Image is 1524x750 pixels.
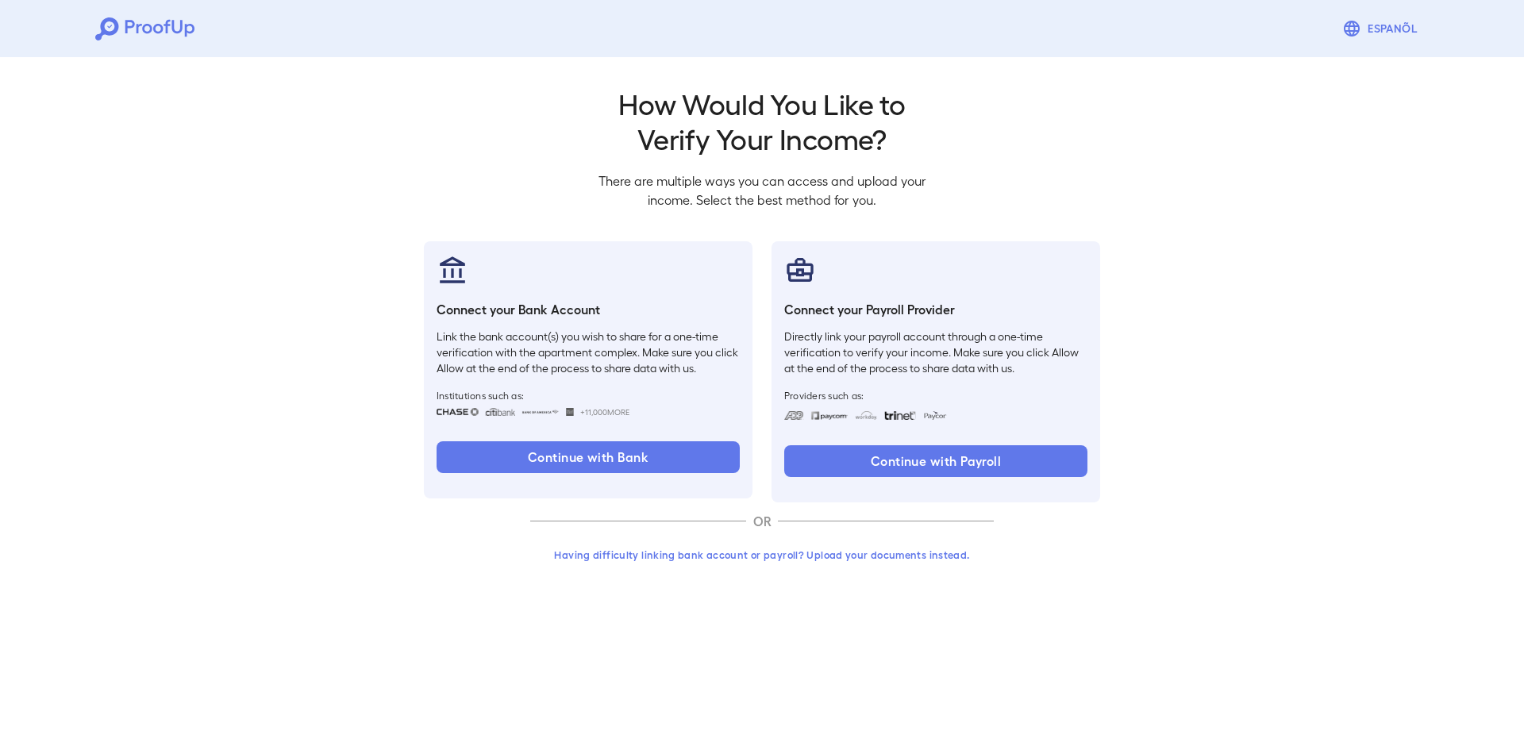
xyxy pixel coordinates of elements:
[437,329,740,376] p: Link the bank account(s) you wish to share for a one-time verification with the apartment complex...
[437,408,479,416] img: chase.svg
[521,408,560,416] img: bankOfAmerica.svg
[530,540,994,569] button: Having difficulty linking bank account or payroll? Upload your documents instead.
[437,441,740,473] button: Continue with Bank
[784,445,1087,477] button: Continue with Payroll
[566,408,575,416] img: wellsfargo.svg
[784,329,1087,376] p: Directly link your payroll account through a one-time verification to verify your income. Make su...
[437,389,740,402] span: Institutions such as:
[437,254,468,286] img: bankAccount.svg
[485,408,515,416] img: citibank.svg
[855,411,878,420] img: workday.svg
[586,171,938,210] p: There are multiple ways you can access and upload your income. Select the best method for you.
[580,406,629,418] span: +11,000 More
[586,86,938,156] h2: How Would You Like to Verify Your Income?
[922,411,947,420] img: paycon.svg
[810,411,849,420] img: paycom.svg
[784,254,816,286] img: payrollProvider.svg
[784,389,1087,402] span: Providers such as:
[884,411,916,420] img: trinet.svg
[784,411,804,420] img: adp.svg
[437,300,740,319] h6: Connect your Bank Account
[1336,13,1429,44] button: Espanõl
[746,512,778,531] p: OR
[784,300,1087,319] h6: Connect your Payroll Provider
